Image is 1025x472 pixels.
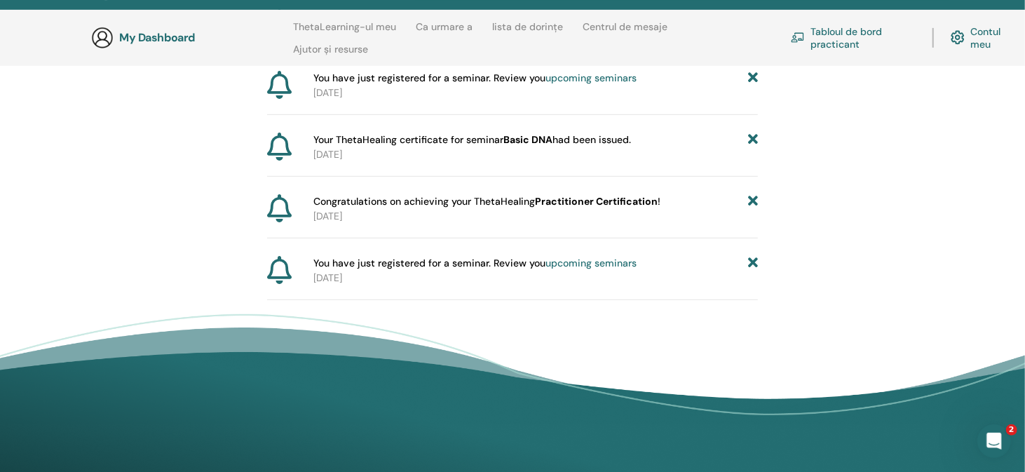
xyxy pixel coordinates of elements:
p: [DATE] [313,271,758,285]
p: [DATE] [313,209,758,224]
span: Your ThetaHealing certificate for seminar had been issued. [313,133,631,147]
span: You have just registered for a seminar. Review you [313,256,637,271]
a: Centrul de mesaje [583,21,667,43]
h3: My Dashboard [119,32,259,45]
img: generic-user-icon.jpg [91,27,114,49]
span: 2 [1006,424,1017,436]
a: Tabloul de bord practicant [791,22,916,53]
iframe: Intercom live chat [977,424,1011,458]
b: Basic DNA [503,133,552,146]
span: You have just registered for a seminar. Review you [313,71,637,86]
p: [DATE] [313,147,758,162]
a: upcoming seminars [545,72,637,84]
a: Contul meu [951,22,1015,53]
a: upcoming seminars [545,257,637,269]
a: Ajutor și resurse [293,43,368,66]
p: [DATE] [313,86,758,100]
span: Congratulations on achieving your ThetaHealing ! [313,194,660,209]
img: cog.svg [951,28,965,48]
a: ThetaLearning-ul meu [293,21,396,43]
b: Practitioner Certification [535,195,658,208]
a: Ca urmare a [416,21,473,43]
img: chalkboard-teacher.svg [791,33,805,43]
a: lista de dorințe [492,21,563,43]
